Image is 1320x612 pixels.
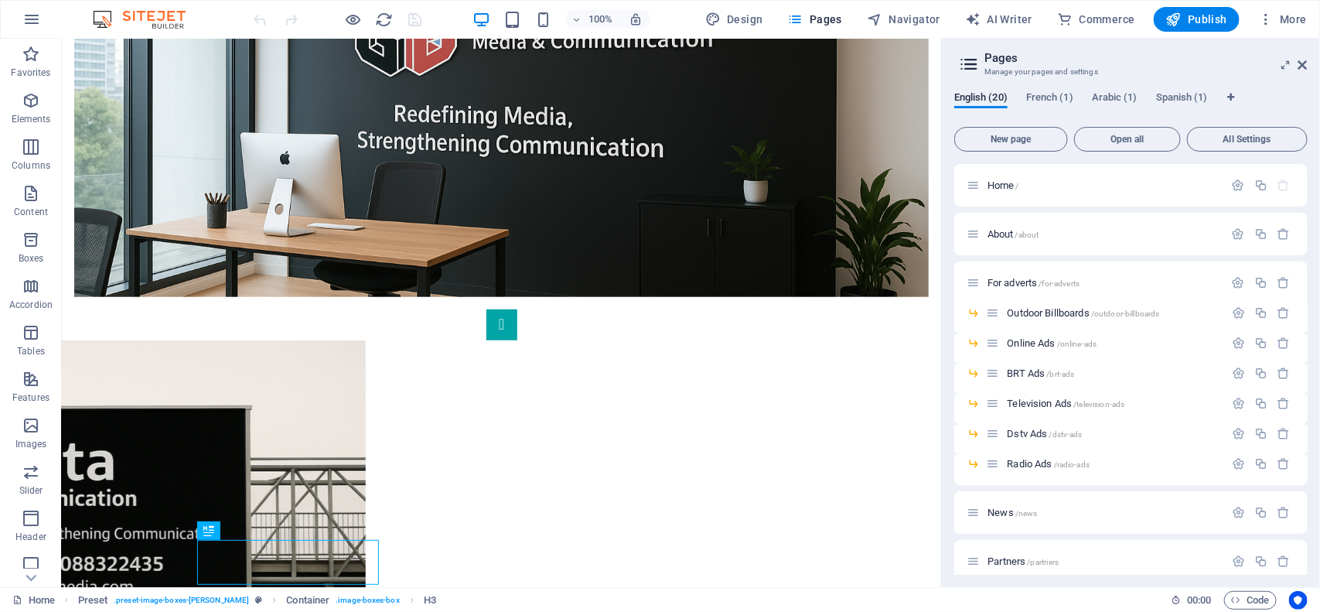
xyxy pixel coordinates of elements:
div: For adverts/for-adverts [983,278,1224,288]
span: Click to open page [987,507,1037,518]
div: BRT Ads/brt-ads [1002,368,1224,378]
div: Settings [1232,227,1245,241]
div: Duplicate [1254,367,1267,380]
span: New page [961,135,1061,144]
div: Duplicate [1254,555,1267,568]
span: Click to open page [1007,398,1124,409]
p: Features [12,391,49,404]
span: /for-adverts [1039,279,1080,288]
button: Commerce [1051,7,1141,32]
div: Settings [1232,427,1245,440]
div: Language Tabs [954,91,1308,121]
span: All Settings [1194,135,1301,144]
span: Spanish (1) [1156,88,1208,110]
i: On resize automatically adjust zoom level to fit chosen device. [629,12,643,26]
div: Remove [1277,306,1291,320]
button: Code [1224,591,1277,610]
div: Remove [1277,227,1291,241]
div: Remove [1277,427,1291,440]
span: Click to select. Double-click to edit [286,591,329,610]
p: Accordion [9,299,53,311]
span: / [1016,182,1019,190]
div: Duplicate [1254,179,1267,192]
p: Boxes [19,252,44,265]
span: Pages [788,12,842,27]
p: Header [15,531,46,543]
div: Settings [1232,337,1245,350]
button: More [1252,7,1313,32]
p: Content [14,206,48,218]
span: Click to open page [1007,368,1074,379]
button: AI Writer [959,7,1039,32]
p: Columns [12,159,50,172]
div: The startpage cannot be deleted [1277,179,1291,192]
a: Click to cancel selection. Double-click to open Pages [12,591,55,610]
div: Settings [1232,397,1245,410]
div: Radio Ads/radio-ads [1002,459,1224,469]
span: Design [705,12,763,27]
button: reload [375,10,394,29]
span: /radio-ads [1054,460,1090,469]
span: /partners [1027,558,1059,566]
p: Images [15,438,47,450]
button: Navigator [861,7,947,32]
button: All Settings [1187,127,1308,152]
span: English (20) [954,88,1008,110]
button: Usercentrics [1289,591,1308,610]
span: Publish [1166,12,1227,27]
div: Settings [1232,179,1245,192]
div: Duplicate [1254,427,1267,440]
div: Settings [1232,367,1245,380]
span: French (1) [1026,88,1073,110]
span: : [1198,594,1200,606]
span: 00 00 [1187,591,1211,610]
div: Design (Ctrl+Alt+Y) [699,7,769,32]
div: About/about [983,229,1224,239]
div: Remove [1277,397,1291,410]
span: /dstv-ads [1049,430,1082,439]
div: Settings [1232,555,1245,568]
div: Remove [1277,506,1291,519]
span: /about [1015,231,1039,239]
button: Open all [1074,127,1181,152]
div: Duplicate [1254,337,1267,350]
div: Settings [1232,506,1245,519]
p: Tables [17,345,45,357]
div: Remove [1277,337,1291,350]
div: Partners/partners [983,556,1224,566]
span: Click to select. Double-click to edit [424,591,436,610]
span: /brt-ads [1046,370,1074,378]
button: Publish [1154,7,1240,32]
button: Pages [782,7,848,32]
h2: Pages [984,51,1308,65]
div: Duplicate [1254,306,1267,320]
span: More [1258,12,1307,27]
span: Code [1231,591,1270,610]
span: . image-boxes-box [336,591,400,610]
span: /outdoor-billboards [1091,309,1160,318]
h6: 100% [588,10,613,29]
button: Click here to leave preview mode and continue editing [344,10,363,29]
div: Duplicate [1254,397,1267,410]
div: News/news [983,508,1224,518]
div: Settings [1232,276,1245,289]
span: Click to open page [1007,337,1097,349]
span: Click to open page [1007,428,1082,439]
div: Duplicate [1254,276,1267,289]
div: Television Ads/television-ads [1002,398,1224,409]
span: /television-ads [1073,400,1124,409]
div: Settings [1232,457,1245,470]
button: 100% [565,10,620,29]
span: Click to open page [1007,458,1090,470]
span: Arabic (1) [1092,88,1138,110]
div: Remove [1277,457,1291,470]
span: AI Writer [965,12,1032,27]
span: /online-ads [1057,340,1097,348]
div: Remove [1277,555,1291,568]
span: Open all [1081,135,1174,144]
span: Navigator [867,12,940,27]
img: Editor Logo [89,10,205,29]
div: Online Ads/online-ads [1002,338,1224,348]
h3: Manage your pages and settings [984,65,1277,79]
span: /news [1015,509,1038,518]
